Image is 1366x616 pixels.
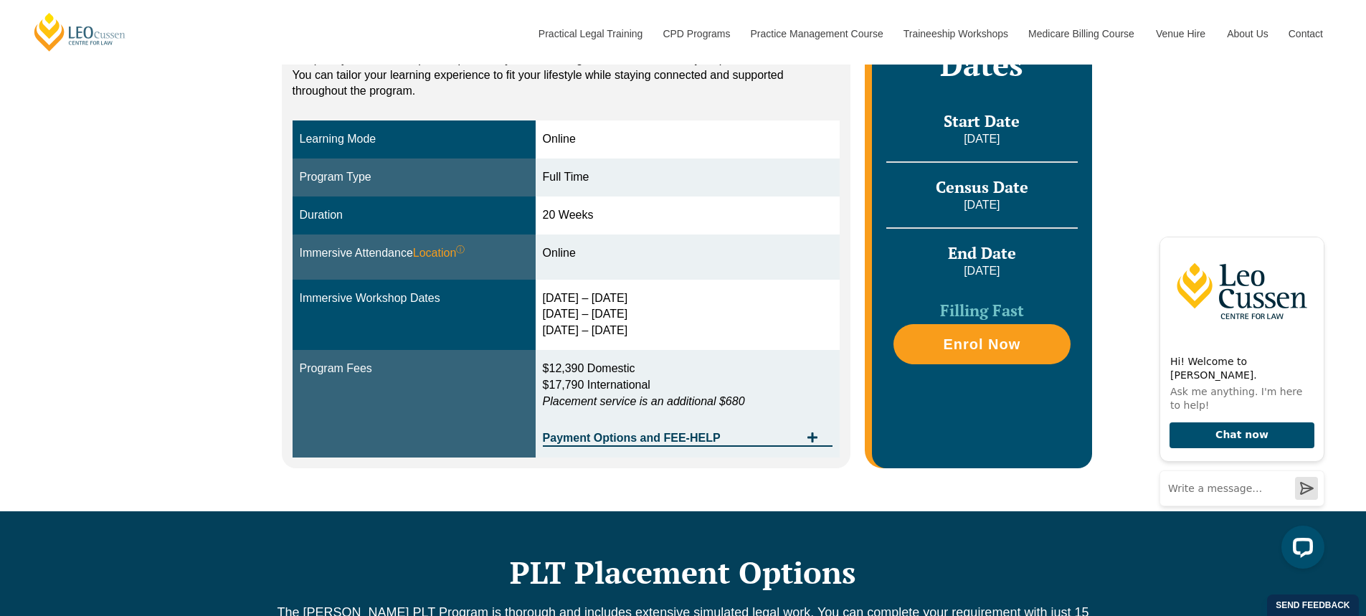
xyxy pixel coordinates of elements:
[936,176,1028,197] span: Census Date
[300,290,528,307] div: Immersive Workshop Dates
[528,3,653,65] a: Practical Legal Training
[886,263,1077,279] p: [DATE]
[886,131,1077,147] p: [DATE]
[940,300,1024,321] span: Filling Fast
[1216,3,1278,65] a: About Us
[886,47,1077,82] h2: Dates
[543,432,800,444] span: Payment Options and FEE-HELP
[543,245,833,262] div: Online
[300,169,528,186] div: Program Type
[300,361,528,377] div: Program Fees
[1145,3,1216,65] a: Venue Hire
[944,110,1020,131] span: Start Date
[893,3,1018,65] a: Traineeship Workshops
[1278,3,1334,65] a: Contact
[886,197,1077,213] p: [DATE]
[300,245,528,262] div: Immersive Attendance
[543,207,833,224] div: 20 Weeks
[456,245,465,255] sup: ⓘ
[943,337,1020,351] span: Enrol Now
[275,554,1092,590] h2: PLT Placement Options
[1018,3,1145,65] a: Medicare Billing Course
[300,131,528,148] div: Learning Mode
[740,3,893,65] a: Practice Management Course
[300,207,528,224] div: Duration
[652,3,739,65] a: CPD Programs
[543,379,650,391] span: $17,790 International
[948,242,1016,263] span: End Date
[543,131,833,148] div: Online
[543,169,833,186] div: Full Time
[413,245,465,262] span: Location
[543,290,833,340] div: [DATE] – [DATE] [DATE] – [DATE] [DATE] – [DATE]
[32,11,128,52] a: [PERSON_NAME] Centre for Law
[543,395,745,407] em: Placement service is an additional $680
[1148,223,1330,580] iframe: LiveChat chat widget
[893,324,1070,364] a: Enrol Now
[543,362,635,374] span: $12,390 Domestic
